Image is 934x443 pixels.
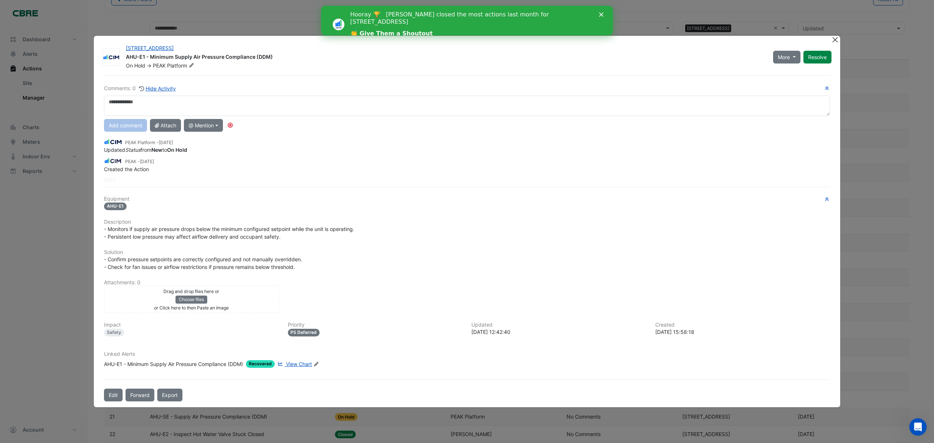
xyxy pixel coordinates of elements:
[104,203,127,210] span: AHU-E1
[321,6,613,35] iframe: Intercom live chat banner
[125,158,154,165] small: PEAK -
[153,62,166,69] span: PEAK
[184,119,223,132] button: @ Mention
[104,166,149,172] span: Created the Action
[104,389,123,401] button: Edit
[286,361,312,367] span: View Chart
[471,322,647,328] h6: Updated
[227,122,233,128] div: Tooltip anchor
[29,24,112,32] a: 👏 Give Them a Shoutout
[175,296,207,304] button: Choose files
[151,147,162,153] strong: New
[313,362,319,367] fa-icon: Edit Linked Alerts
[104,147,187,153] span: Updated from to
[126,62,145,69] span: On Hold
[831,36,839,43] button: Close
[104,249,830,255] h6: Solution
[288,322,463,328] h6: Priority
[126,45,174,51] a: [STREET_ADDRESS]
[909,418,927,436] iframe: Intercom live chat
[154,305,229,311] small: or Click here to then Paste an image
[104,196,830,202] h6: Equipment
[276,360,312,368] a: View Chart
[104,329,124,336] div: Safety
[125,147,140,153] em: Status
[104,157,122,165] img: CIM
[104,84,176,93] div: Comments: 0
[167,62,196,69] span: Platform
[104,256,304,270] span: - Confirm pressure setpoints are correctly configured and not manually overridden. - Check for fa...
[246,360,275,368] span: Recovered
[126,389,154,401] button: Forward
[163,289,219,294] small: Drag and drop files here or
[125,139,173,146] small: PEAK Platform -
[104,138,122,146] img: CIM
[103,54,120,61] img: CIM
[104,280,830,286] h6: Attachments: 0
[104,322,279,328] h6: Impact
[126,53,764,62] div: AHU-E1 - Minimum Supply Air Pressure Compliance (DDM)
[288,329,320,336] div: P5 Deferred
[803,51,831,63] button: Resolve
[655,328,830,336] div: [DATE] 15:58:18
[157,389,182,401] a: Export
[159,140,173,145] span: 2025-08-06 12:42:40
[167,147,187,153] strong: On Hold
[150,119,181,132] button: Attach
[104,351,830,357] h6: Linked Alerts
[140,159,154,164] span: 2025-08-05 15:58:18
[655,322,830,328] h6: Created
[104,219,830,225] h6: Description
[778,53,790,61] span: More
[773,51,800,63] button: More
[147,62,151,69] span: ->
[139,84,176,93] button: Hide Activity
[104,226,356,240] span: - Monitors if supply air pressure drops below the minimum configured setpoint while the unit is o...
[278,7,285,11] div: Close
[104,360,243,368] div: AHU-E1 - Minimum Supply Air Pressure Compliance (DDM)
[471,328,647,336] div: [DATE] 12:42:40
